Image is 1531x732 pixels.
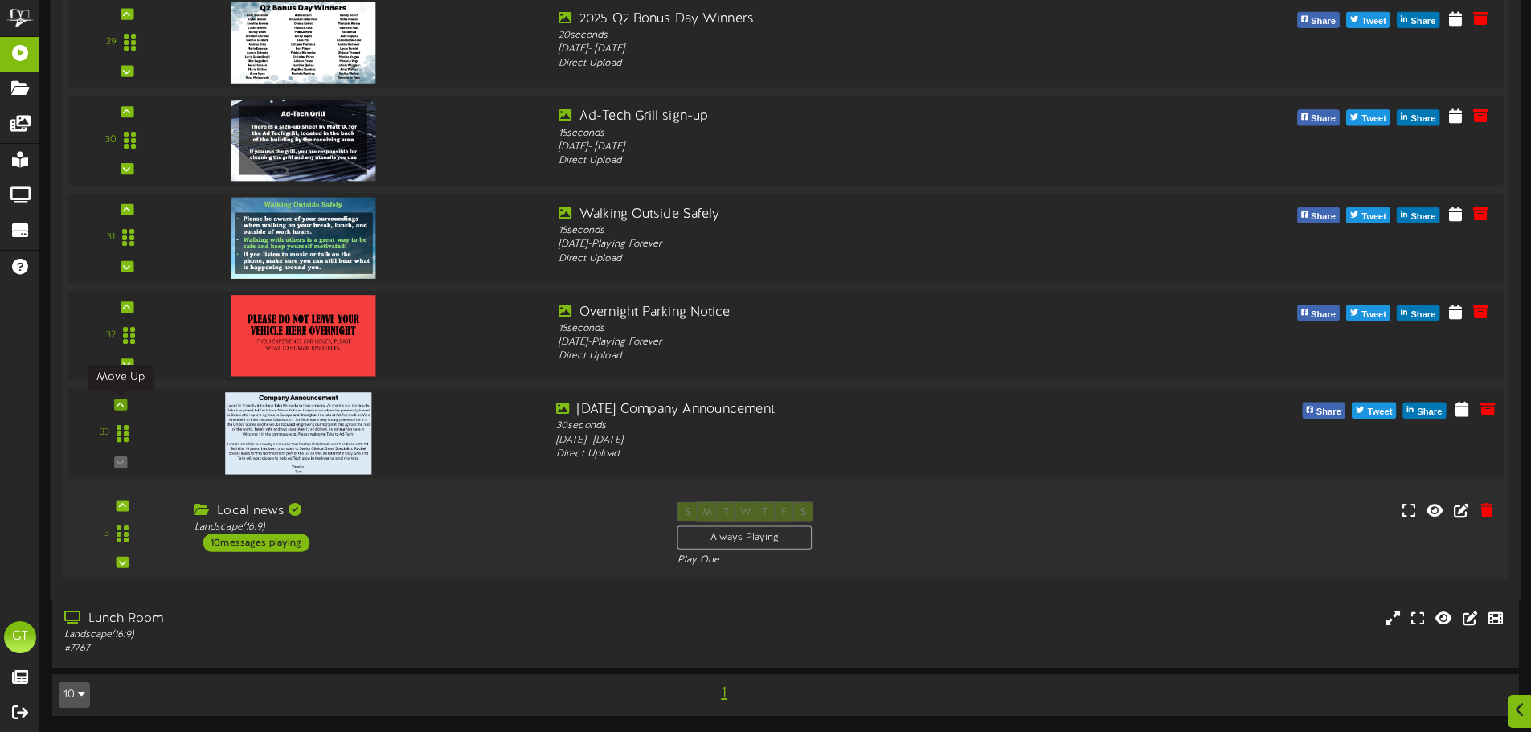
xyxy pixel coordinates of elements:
img: bf4518ef-a550-44dc-bdcb-4998a77e8307.png [231,2,375,83]
button: Share [1297,109,1340,125]
div: [DATE] - [DATE] [556,433,1136,448]
div: [DATE] - [DATE] [559,140,1133,153]
span: Share [1407,305,1439,323]
div: 20 seconds [559,29,1133,43]
span: Share [1308,110,1339,128]
div: Walking Outside Safely [559,206,1133,224]
span: Share [1308,13,1339,31]
div: Direct Upload [556,448,1136,462]
div: 2025 Q2 Bonus Day Winners [559,10,1133,28]
div: Local news [194,501,653,520]
span: Share [1407,110,1439,128]
button: 10 [59,682,90,708]
div: Lunch Room [64,610,651,628]
span: Tweet [1358,110,1390,128]
img: 11d577cf-1ac0-4719-a423-5ecdb1504ef7.png [225,392,371,474]
div: Landscape ( 16:9 ) [194,520,653,534]
span: Tweet [1358,13,1390,31]
div: 15 seconds [559,321,1133,335]
div: [DATE] - Playing Forever [559,238,1133,251]
span: Share [1313,403,1345,421]
div: Ad-Tech Grill sign-up [559,108,1133,126]
button: Share [1297,12,1340,28]
span: Share [1414,403,1445,421]
div: Direct Upload [559,251,1133,265]
div: Landscape ( 16:9 ) [64,628,651,642]
span: Share [1308,305,1339,323]
div: 29 [106,35,117,49]
button: Tweet [1352,403,1396,419]
span: Tweet [1358,208,1390,226]
button: Tweet [1346,207,1390,223]
button: Share [1302,403,1345,419]
div: Direct Upload [559,154,1133,168]
div: 31 [107,231,115,244]
div: Overnight Parking Notice [559,303,1133,321]
span: Share [1407,208,1439,226]
span: Tweet [1358,305,1390,323]
div: Always Playing [677,525,813,549]
div: 15 seconds [559,224,1133,238]
img: 4c01af7c-85fd-4851-b70d-cce5237e8189.png [231,100,375,181]
button: Share [1297,305,1340,321]
div: 30 [105,133,117,147]
button: Tweet [1346,305,1390,321]
button: Share [1397,207,1439,223]
button: Tweet [1346,109,1390,125]
div: 33 [100,426,109,440]
span: Share [1308,208,1339,226]
div: [DATE] Company Announcement [556,400,1136,419]
div: Direct Upload [559,56,1133,70]
button: Share [1397,109,1439,125]
div: GT [4,621,36,653]
button: Share [1397,12,1439,28]
div: 10 messages playing [203,534,309,551]
div: Play One [677,554,1015,567]
div: [DATE] - [DATE] [559,43,1133,56]
button: Share [1403,403,1447,419]
div: 30 seconds [556,419,1136,434]
button: Tweet [1346,12,1390,28]
div: # 7767 [64,642,651,656]
div: [DATE] - Playing Forever [559,336,1133,350]
img: dfbab6fe-00e2-4f00-9eba-c593b52c2549overnightparking.png [231,295,375,376]
span: 1 [717,685,731,702]
span: Share [1407,13,1439,31]
button: Share [1397,305,1439,321]
div: 15 seconds [559,126,1133,140]
div: 32 [106,329,116,342]
span: Tweet [1364,403,1395,421]
img: d36d1fdc-f752-41db-8e47-3df5dd3499b2.png [231,197,375,278]
div: Direct Upload [559,350,1133,363]
button: Share [1297,207,1340,223]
